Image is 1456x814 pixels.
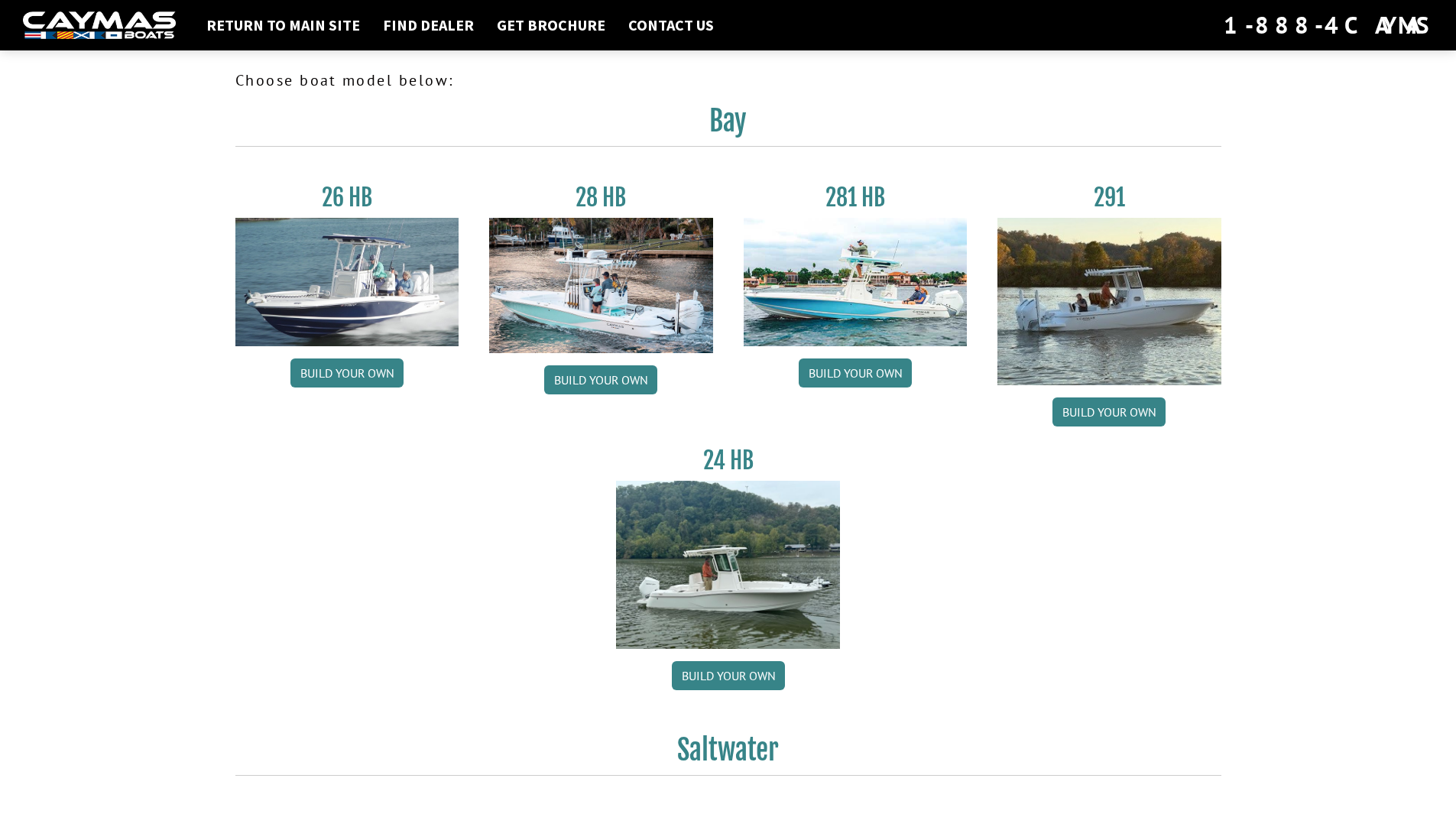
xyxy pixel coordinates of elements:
[235,183,459,212] h3: 26 HB
[235,218,459,346] img: 26_new_photo_resized.jpg
[621,15,722,35] a: Contact Us
[489,15,613,35] a: Get Brochure
[799,358,912,388] a: Build your own
[672,661,785,690] a: Build your own
[235,733,1221,776] h2: Saltwater
[744,183,968,212] h3: 281 HB
[544,365,657,394] a: Build your own
[23,11,176,40] img: white-logo-c9c8dbefe5ff5ceceb0f0178aa75bf4bb51f6bca0971e226c86eb53dfe498488.png
[1052,397,1166,426] a: Build your own
[744,218,968,346] img: 28-hb-twin.jpg
[997,183,1221,212] h3: 291
[199,15,368,35] a: Return to main site
[235,104,1221,147] h2: Bay
[616,446,840,475] h3: 24 HB
[290,358,404,388] a: Build your own
[489,218,713,353] img: 28_hb_thumbnail_for_caymas_connect.jpg
[235,69,1221,92] p: Choose boat model below:
[489,183,713,212] h3: 28 HB
[997,218,1221,385] img: 291_Thumbnail.jpg
[375,15,482,35] a: Find Dealer
[616,481,840,648] img: 24_HB_thumbnail.jpg
[1224,8,1433,42] div: 1-888-4CAYMAS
